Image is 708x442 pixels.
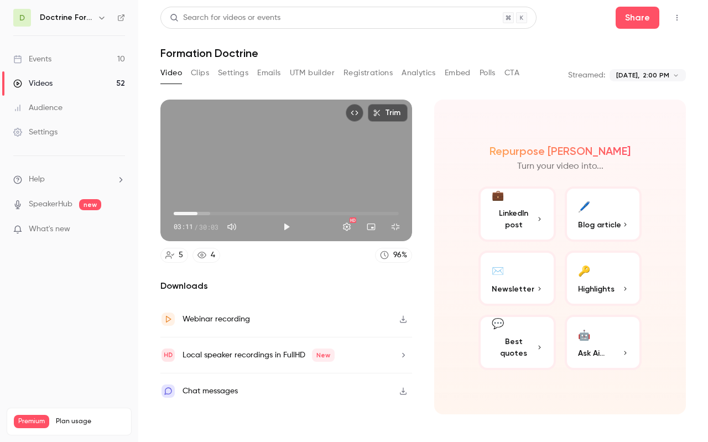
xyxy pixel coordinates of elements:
[79,199,101,210] span: new
[492,316,504,331] div: 💬
[350,217,356,223] div: HD
[183,313,250,326] div: Webinar recording
[194,222,198,232] span: /
[492,207,536,231] span: LinkedIn post
[360,216,382,238] button: Turn on miniplayer
[199,222,218,232] span: 30:03
[183,349,335,362] div: Local speaker recordings in FullHD
[504,64,519,82] button: CTA
[616,70,639,80] span: [DATE],
[170,12,280,24] div: Search for videos or events
[578,326,590,343] div: 🤖
[336,216,358,238] button: Settings
[478,315,556,370] button: 💬Best quotes
[56,417,124,426] span: Plan usage
[29,199,72,210] a: SpeakerHub
[668,9,686,27] button: Top Bar Actions
[517,160,603,173] p: Turn your video into...
[160,279,412,293] h2: Downloads
[616,7,659,29] button: Share
[492,262,504,279] div: ✉️
[346,104,363,122] button: Embed video
[643,70,669,80] span: 2:00 PM
[375,248,412,263] a: 96%
[492,336,536,359] span: Best quotes
[174,222,218,232] div: 03:11
[478,186,556,242] button: 💼LinkedIn post
[105,430,114,436] span: 267
[218,64,248,82] button: Settings
[402,64,436,82] button: Analytics
[29,174,45,185] span: Help
[174,222,193,232] span: 03:11
[13,127,58,138] div: Settings
[13,54,51,65] div: Events
[105,428,124,438] p: / ∞
[384,216,407,238] button: Exit full screen
[312,349,335,362] span: New
[40,12,93,23] h6: Doctrine Formation Corporate
[13,78,53,89] div: Videos
[179,249,183,261] div: 5
[343,64,393,82] button: Registrations
[478,251,556,306] button: ✉️Newsletter
[275,216,298,238] button: Play
[368,104,408,122] button: Trim
[14,428,35,438] p: Videos
[19,12,25,24] span: D
[160,46,686,60] h1: Formation Doctrine
[578,197,590,215] div: 🖊️
[112,225,125,235] iframe: Noticeable Trigger
[565,251,642,306] button: 🔑Highlights
[13,174,125,185] li: help-dropdown-opener
[578,283,615,295] span: Highlights
[578,262,590,279] div: 🔑
[445,64,471,82] button: Embed
[191,64,209,82] button: Clips
[257,64,280,82] button: Emails
[14,415,49,428] span: Premium
[490,144,631,158] h2: Repurpose [PERSON_NAME]
[492,188,504,203] div: 💼
[183,384,238,398] div: Chat messages
[290,64,335,82] button: UTM builder
[393,249,407,261] div: 96 %
[565,186,642,242] button: 🖊️Blog article
[492,283,534,295] span: Newsletter
[480,64,496,82] button: Polls
[192,248,220,263] a: 4
[13,102,63,113] div: Audience
[578,219,621,231] span: Blog article
[565,315,642,370] button: 🤖Ask Ai...
[160,64,182,82] button: Video
[211,249,215,261] div: 4
[160,248,188,263] a: 5
[29,223,70,235] span: What's new
[568,70,605,81] p: Streamed:
[578,347,605,359] span: Ask Ai...
[221,216,243,238] button: Mute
